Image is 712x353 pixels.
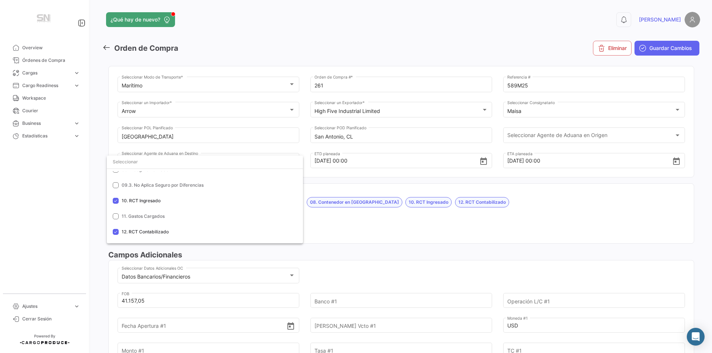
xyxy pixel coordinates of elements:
span: 11. Gastos Cargados [122,213,165,219]
div: Abrir Intercom Messenger [687,328,705,346]
span: 09.3. No Aplica Seguro por Diferencias [122,182,204,188]
input: dropdown search [107,155,303,169]
span: 10. RCT Ingresado [122,198,161,203]
span: 12. RCT Contabilizado [122,229,169,234]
